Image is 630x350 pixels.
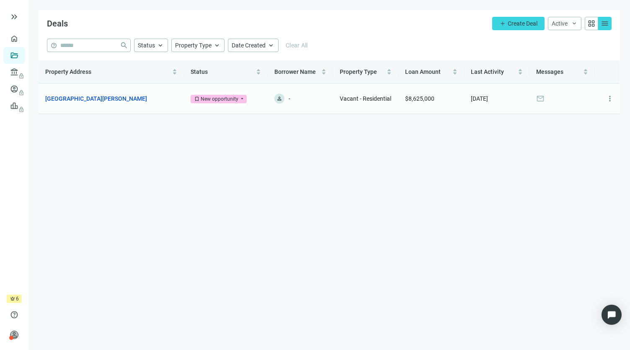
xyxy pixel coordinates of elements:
[471,95,488,102] span: [DATE]
[405,95,434,102] span: $8,625,000
[157,42,164,49] span: keyboard_arrow_up
[606,94,614,103] span: more_vert
[213,42,221,49] span: keyboard_arrow_up
[45,68,91,75] span: Property Address
[552,20,568,27] span: Active
[536,94,545,103] span: mail
[194,96,200,102] span: bookmark
[571,20,578,27] span: keyboard_arrow_down
[9,12,19,22] button: keyboard_double_arrow_right
[508,20,537,27] span: Create Deal
[587,19,596,28] span: grid_view
[602,305,622,325] div: Open Intercom Messenger
[45,94,147,103] a: [GEOGRAPHIC_DATA][PERSON_NAME]
[601,19,609,28] span: menu
[548,17,581,30] button: Activekeyboard_arrow_down
[340,95,391,102] span: Vacant - Residential
[191,68,208,75] span: Status
[138,42,155,49] span: Status
[536,68,563,75] span: Messages
[471,68,504,75] span: Last Activity
[10,331,18,339] span: person
[232,42,266,49] span: Date Created
[282,39,312,52] button: Clear All
[175,42,212,49] span: Property Type
[499,20,506,27] span: add
[289,94,290,104] span: -
[51,42,57,49] span: help
[602,90,618,107] button: more_vert
[267,42,275,49] span: keyboard_arrow_up
[274,68,316,75] span: Borrower Name
[10,296,15,301] span: crown
[492,17,545,30] button: addCreate Deal
[201,95,238,103] div: New opportunity
[405,68,441,75] span: Loan Amount
[340,68,377,75] span: Property Type
[276,96,282,102] span: person
[16,295,19,303] span: 6
[10,311,18,319] span: help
